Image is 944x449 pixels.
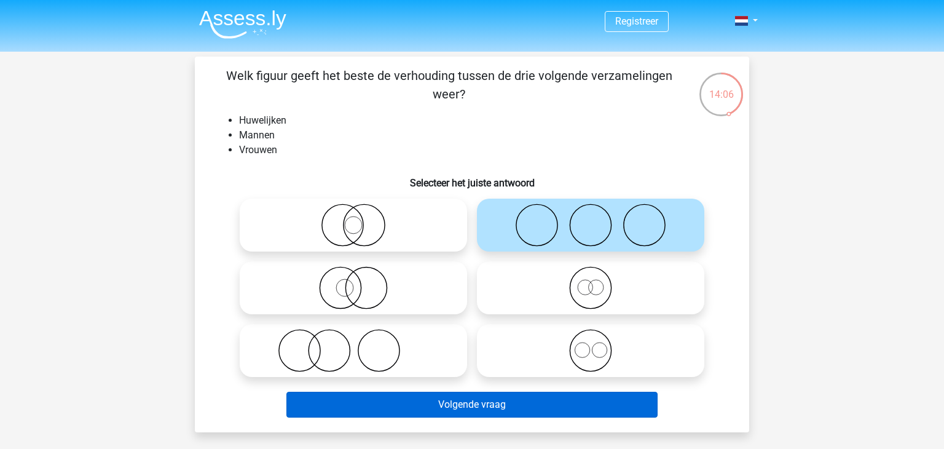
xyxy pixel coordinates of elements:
p: Welk figuur geeft het beste de verhouding tussen de drie volgende verzamelingen weer? [214,66,683,103]
li: Mannen [239,128,730,143]
li: Huwelijken [239,113,730,128]
button: Volgende vraag [286,392,658,418]
li: Vrouwen [239,143,730,157]
h6: Selecteer het juiste antwoord [214,167,730,189]
a: Registreer [615,15,658,27]
div: 14:06 [698,71,744,102]
img: Assessly [199,10,286,39]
